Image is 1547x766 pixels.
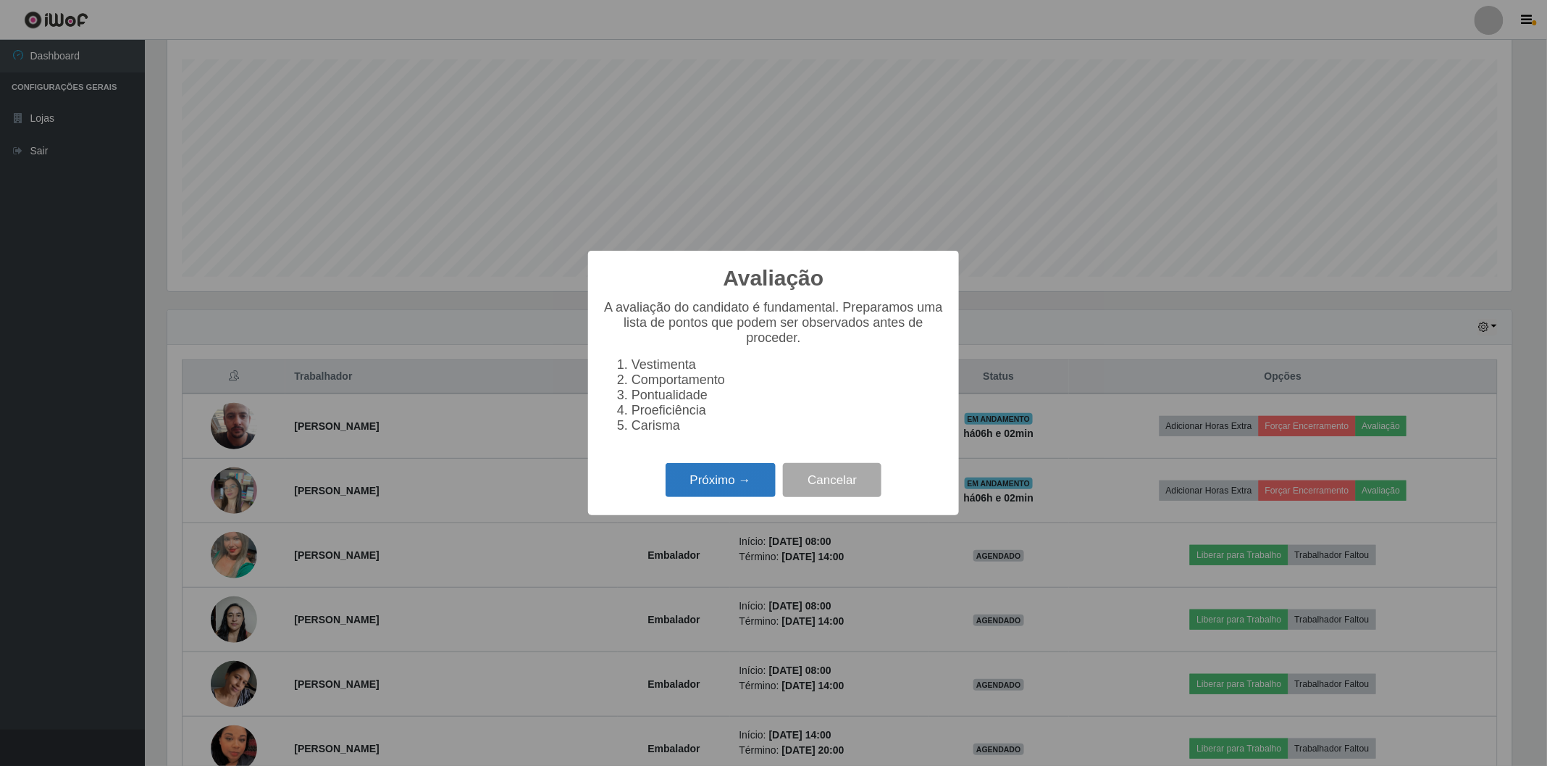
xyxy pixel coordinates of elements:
li: Comportamento [632,372,944,388]
li: Vestimenta [632,357,944,372]
button: Próximo → [666,463,776,497]
h2: Avaliação [724,265,824,291]
li: Proeficiência [632,403,944,418]
button: Cancelar [783,463,881,497]
p: A avaliação do candidato é fundamental. Preparamos uma lista de pontos que podem ser observados a... [603,300,944,346]
li: Pontualidade [632,388,944,403]
li: Carisma [632,418,944,433]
